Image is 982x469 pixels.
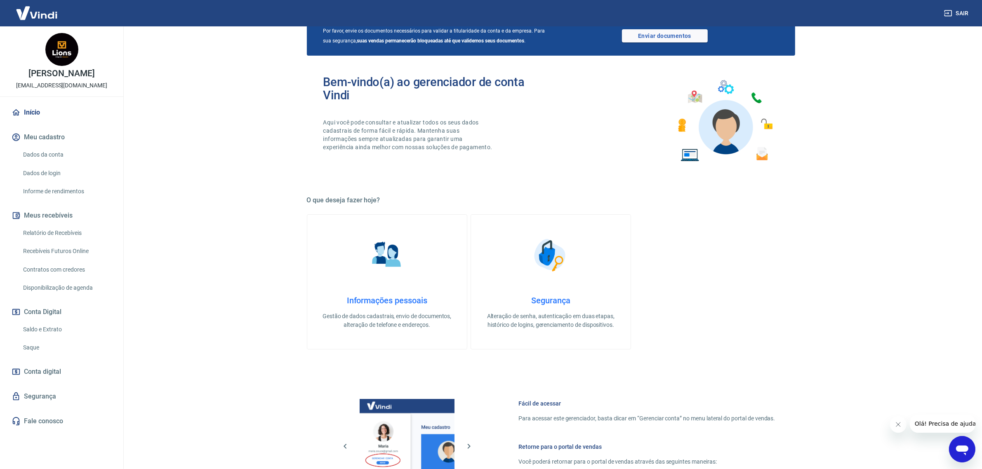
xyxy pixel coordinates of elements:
button: Sair [942,6,972,21]
img: a475efd5-89c8-41f5-9567-a11a754dd78d.jpeg [45,33,78,66]
a: Informações pessoaisInformações pessoaisGestão de dados cadastrais, envio de documentos, alteraçã... [307,214,467,349]
a: Saque [20,339,113,356]
iframe: Mensagem da empresa [910,415,975,433]
img: Vindi [10,0,64,26]
a: Início [10,103,113,122]
a: Contratos com credores [20,261,113,278]
p: Para acessar este gerenciador, basta clicar em “Gerenciar conta” no menu lateral do portal de ven... [519,414,775,423]
p: Aqui você pode consultar e atualizar todos os seus dados cadastrais de forma fácil e rápida. Mant... [323,118,494,151]
a: Dados da conta [20,146,113,163]
h6: Fácil de acessar [519,399,775,408]
p: [PERSON_NAME] [28,69,94,78]
b: suas vendas permanecerão bloqueadas até que validemos seus documentos [357,38,525,44]
button: Meus recebíveis [10,206,113,225]
h4: Segurança [484,295,617,305]
span: Conta digital [24,366,61,378]
p: Gestão de dados cadastrais, envio de documentos, alteração de telefone e endereços. [320,312,454,329]
img: Imagem de um avatar masculino com diversos icones exemplificando as funcionalidades do gerenciado... [671,75,779,166]
h5: O que deseja fazer hoje? [307,196,795,204]
h2: Bem-vindo(a) ao gerenciador de conta Vindi [323,75,551,102]
a: SegurançaSegurançaAlteração de senha, autenticação em duas etapas, histórico de logins, gerenciam... [471,214,631,349]
a: Relatório de Recebíveis [20,225,113,242]
p: Você poderá retornar para o portal de vendas através das seguintes maneiras: [519,457,775,466]
button: Meu cadastro [10,128,113,146]
iframe: Fechar mensagem [890,416,907,433]
a: Conta digital [10,363,113,381]
span: Por favor, envie os documentos necessários para validar a titularidade da conta e da empresa. Par... [323,26,551,46]
a: Recebíveis Futuros Online [20,243,113,260]
a: Disponibilização de agenda [20,279,113,296]
span: Olá! Precisa de ajuda? [5,6,69,12]
a: Fale conosco [10,412,113,430]
p: [EMAIL_ADDRESS][DOMAIN_NAME] [16,81,107,90]
button: Conta Digital [10,303,113,321]
a: Saldo e Extrato [20,321,113,338]
a: Segurança [10,387,113,406]
a: Informe de rendimentos [20,183,113,200]
img: Segurança [530,234,571,276]
h6: Retorne para o portal de vendas [519,443,775,451]
h4: Informações pessoais [320,295,454,305]
iframe: Botão para abrir a janela de mensagens [949,436,975,462]
a: Dados de login [20,165,113,182]
img: Informações pessoais [366,234,407,276]
a: Enviar documentos [622,29,708,42]
p: Alteração de senha, autenticação em duas etapas, histórico de logins, gerenciamento de dispositivos. [484,312,617,329]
